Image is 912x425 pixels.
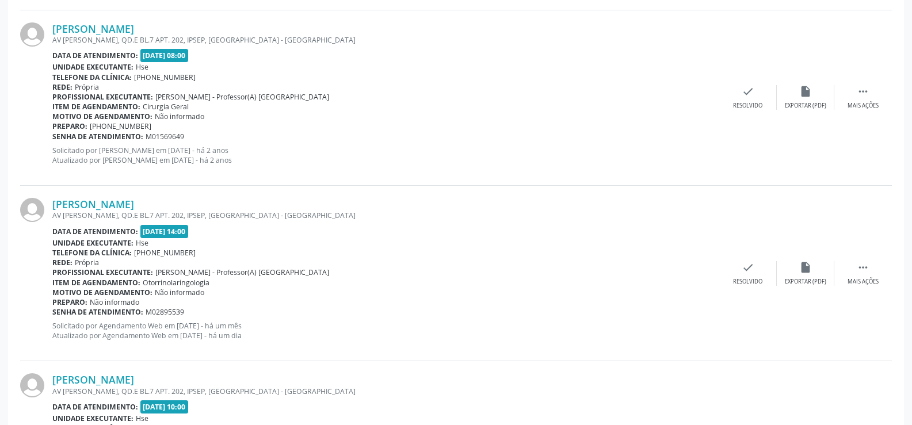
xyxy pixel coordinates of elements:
[90,297,139,307] span: Não informado
[52,373,134,386] a: [PERSON_NAME]
[52,321,719,340] p: Solicitado por Agendamento Web em [DATE] - há um mês Atualizado por Agendamento Web em [DATE] - h...
[733,278,762,286] div: Resolvido
[52,112,152,121] b: Motivo de agendamento:
[857,261,869,274] i: 
[52,386,719,396] div: AV [PERSON_NAME], QD.E BL.7 APT. 202, IPSEP, [GEOGRAPHIC_DATA] - [GEOGRAPHIC_DATA]
[799,85,812,98] i: insert_drive_file
[52,102,140,112] b: Item de agendamento:
[20,22,44,47] img: img
[52,227,138,236] b: Data de atendimento:
[52,72,132,82] b: Telefone da clínica:
[52,35,719,45] div: AV [PERSON_NAME], QD.E BL.7 APT. 202, IPSEP, [GEOGRAPHIC_DATA] - [GEOGRAPHIC_DATA]
[52,198,134,210] a: [PERSON_NAME]
[75,82,99,92] span: Própria
[742,85,754,98] i: check
[785,102,826,110] div: Exportar (PDF)
[799,261,812,274] i: insert_drive_file
[136,238,148,248] span: Hse
[52,413,133,423] b: Unidade executante:
[52,82,72,92] b: Rede:
[857,85,869,98] i: 
[52,297,87,307] b: Preparo:
[52,278,140,288] b: Item de agendamento:
[785,278,826,286] div: Exportar (PDF)
[140,225,189,238] span: [DATE] 14:00
[155,288,204,297] span: Não informado
[52,62,133,72] b: Unidade executante:
[143,278,209,288] span: Otorrinolaringologia
[20,373,44,397] img: img
[136,413,148,423] span: Hse
[848,102,879,110] div: Mais ações
[155,92,329,102] span: [PERSON_NAME] - Professor(A) [GEOGRAPHIC_DATA]
[52,248,132,258] b: Telefone da clínica:
[146,132,184,141] span: M01569649
[52,307,143,317] b: Senha de atendimento:
[52,402,138,412] b: Data de atendimento:
[155,112,204,121] span: Não informado
[52,238,133,248] b: Unidade executante:
[742,261,754,274] i: check
[75,258,99,267] span: Própria
[733,102,762,110] div: Resolvido
[134,248,196,258] span: [PHONE_NUMBER]
[140,400,189,413] span: [DATE] 10:00
[52,51,138,60] b: Data de atendimento:
[90,121,151,131] span: [PHONE_NUMBER]
[20,198,44,222] img: img
[52,22,134,35] a: [PERSON_NAME]
[52,92,153,102] b: Profissional executante:
[146,307,184,317] span: M02895539
[143,102,189,112] span: Cirurgia Geral
[52,258,72,267] b: Rede:
[52,146,719,165] p: Solicitado por [PERSON_NAME] em [DATE] - há 2 anos Atualizado por [PERSON_NAME] em [DATE] - há 2 ...
[52,267,153,277] b: Profissional executante:
[52,210,719,220] div: AV [PERSON_NAME], QD.E BL.7 APT. 202, IPSEP, [GEOGRAPHIC_DATA] - [GEOGRAPHIC_DATA]
[136,62,148,72] span: Hse
[52,288,152,297] b: Motivo de agendamento:
[52,132,143,141] b: Senha de atendimento:
[155,267,329,277] span: [PERSON_NAME] - Professor(A) [GEOGRAPHIC_DATA]
[52,121,87,131] b: Preparo:
[848,278,879,286] div: Mais ações
[134,72,196,82] span: [PHONE_NUMBER]
[140,49,189,62] span: [DATE] 08:00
